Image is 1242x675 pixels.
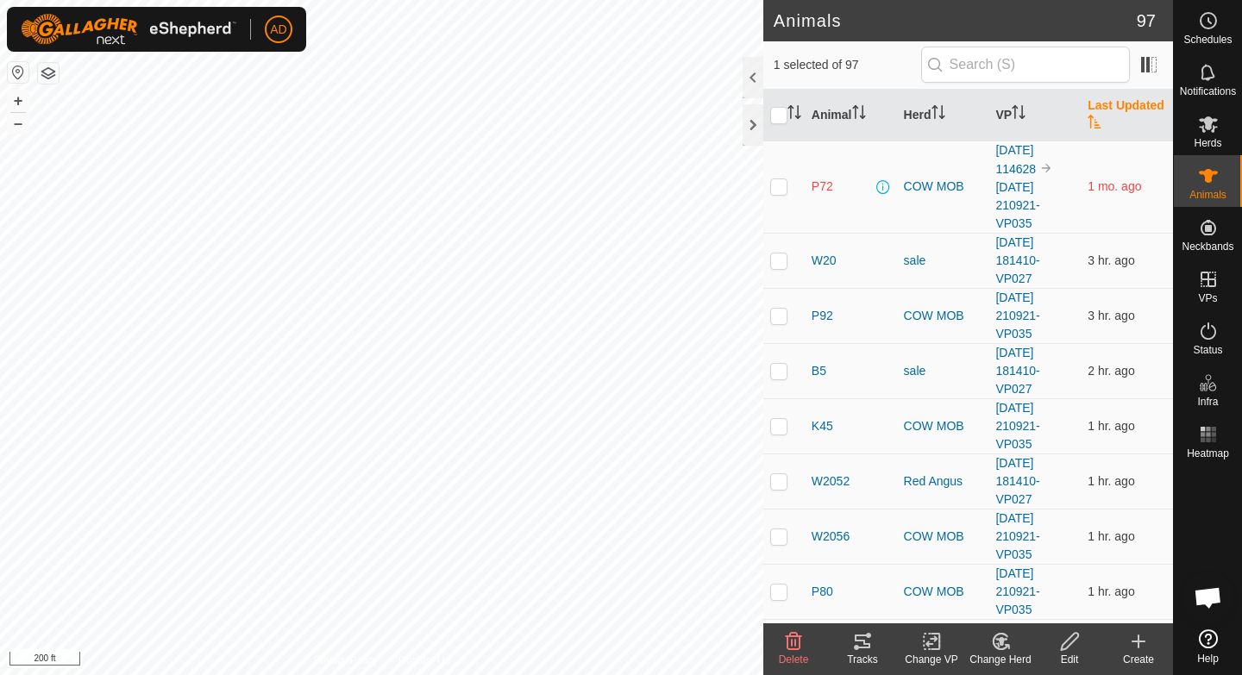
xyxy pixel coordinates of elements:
div: Edit [1035,652,1104,667]
a: [DATE] 210921-VP035 [995,622,1039,672]
a: [DATE] 181410-VP027 [995,456,1039,506]
p-sorticon: Activate to sort [1012,108,1026,122]
a: [DATE] 210921-VP035 [995,566,1039,616]
a: [DATE] 210921-VP035 [995,511,1039,561]
a: [DATE] 210921-VP035 [995,401,1039,451]
input: Search (S) [921,47,1130,83]
p-sorticon: Activate to sort [787,108,801,122]
th: Herd [897,90,989,141]
span: Sep 17, 2025, 3:23 PM [1088,309,1135,322]
div: Create [1104,652,1173,667]
div: COW MOB [904,583,982,601]
span: AD [270,21,286,39]
th: Last Updated [1081,90,1173,141]
div: Tracks [828,652,897,667]
div: sale [904,362,982,380]
a: [DATE] 210921-VP035 [995,291,1039,341]
button: Reset Map [8,62,28,83]
span: 97 [1137,8,1156,34]
div: COW MOB [904,528,982,546]
div: COW MOB [904,307,982,325]
span: Jul 29, 2025, 6:43 AM [1088,179,1141,193]
a: Contact Us [398,653,449,668]
span: Delete [779,653,809,666]
button: – [8,113,28,134]
th: Animal [805,90,897,141]
a: Help [1174,622,1242,671]
span: W2056 [812,528,850,546]
span: Help [1197,653,1219,664]
div: Change Herd [966,652,1035,667]
span: Sep 17, 2025, 5:43 PM [1088,529,1135,543]
div: sale [904,252,982,270]
span: Infra [1197,397,1218,407]
h2: Animals [774,10,1137,31]
span: W2052 [812,472,850,491]
span: P80 [812,583,833,601]
a: [DATE] 181410-VP027 [995,235,1039,285]
span: Neckbands [1182,241,1233,252]
span: Animals [1189,190,1226,200]
a: Privacy Policy [313,653,378,668]
span: 1 selected of 97 [774,56,921,74]
span: W20 [812,252,837,270]
span: Sep 17, 2025, 3:04 PM [1088,253,1135,267]
span: Sep 17, 2025, 5:43 PM [1088,584,1135,598]
a: [DATE] 181410-VP027 [995,346,1039,396]
span: Status [1193,345,1222,355]
p-sorticon: Activate to sort [852,108,866,122]
span: P72 [812,178,833,196]
span: B5 [812,362,826,380]
span: Sep 17, 2025, 4:34 PM [1088,364,1135,378]
div: COW MOB [904,417,982,435]
span: Sep 17, 2025, 5:43 PM [1088,474,1135,488]
span: Sep 17, 2025, 5:33 PM [1088,419,1135,433]
div: Open chat [1182,572,1234,623]
div: Red Angus [904,472,982,491]
span: Notifications [1180,86,1236,97]
button: + [8,91,28,111]
span: Schedules [1183,34,1232,45]
th: VP [988,90,1081,141]
img: Gallagher Logo [21,14,236,45]
span: K45 [812,417,833,435]
span: Herds [1194,138,1221,148]
span: Heatmap [1187,448,1229,459]
button: Map Layers [38,63,59,84]
div: COW MOB [904,178,982,196]
span: VPs [1198,293,1217,303]
a: [DATE] 114628 [995,143,1036,176]
a: [DATE] 210921-VP035 [995,180,1039,230]
p-sorticon: Activate to sort [1088,117,1101,131]
img: to [1039,161,1053,175]
span: P92 [812,307,833,325]
p-sorticon: Activate to sort [931,108,945,122]
div: Change VP [897,652,966,667]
